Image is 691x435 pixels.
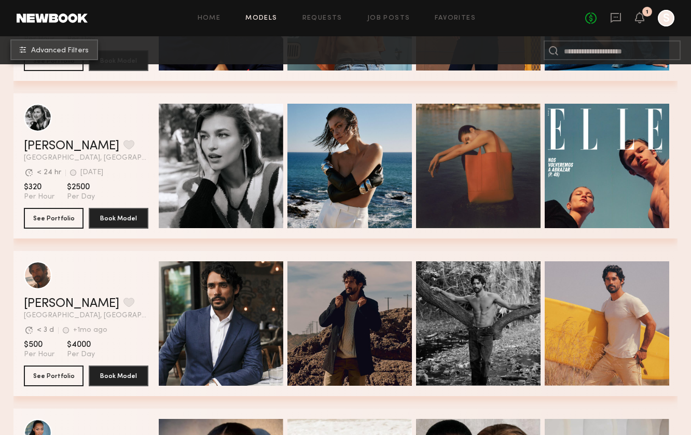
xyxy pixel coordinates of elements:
[24,155,148,162] span: [GEOGRAPHIC_DATA], [GEOGRAPHIC_DATA]
[24,140,119,152] a: [PERSON_NAME]
[24,192,54,202] span: Per Hour
[302,15,342,22] a: Requests
[367,15,410,22] a: Job Posts
[67,182,95,192] span: $2500
[24,350,54,359] span: Per Hour
[24,182,54,192] span: $320
[73,327,107,334] div: +1mo ago
[31,47,89,54] span: Advanced Filters
[10,39,98,60] button: Advanced Filters
[37,169,61,176] div: < 24 hr
[198,15,221,22] a: Home
[24,208,84,229] button: See Portfolio
[435,15,476,22] a: Favorites
[24,366,84,386] button: See Portfolio
[89,366,148,386] button: Book Model
[24,298,119,310] a: [PERSON_NAME]
[89,208,148,229] button: Book Model
[67,340,95,350] span: $4000
[24,340,54,350] span: $500
[646,9,648,15] div: 1
[658,10,674,26] a: S
[80,169,103,176] div: [DATE]
[37,327,54,334] div: < 3 d
[67,192,95,202] span: Per Day
[24,312,148,319] span: [GEOGRAPHIC_DATA], [GEOGRAPHIC_DATA]
[245,15,277,22] a: Models
[67,350,95,359] span: Per Day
